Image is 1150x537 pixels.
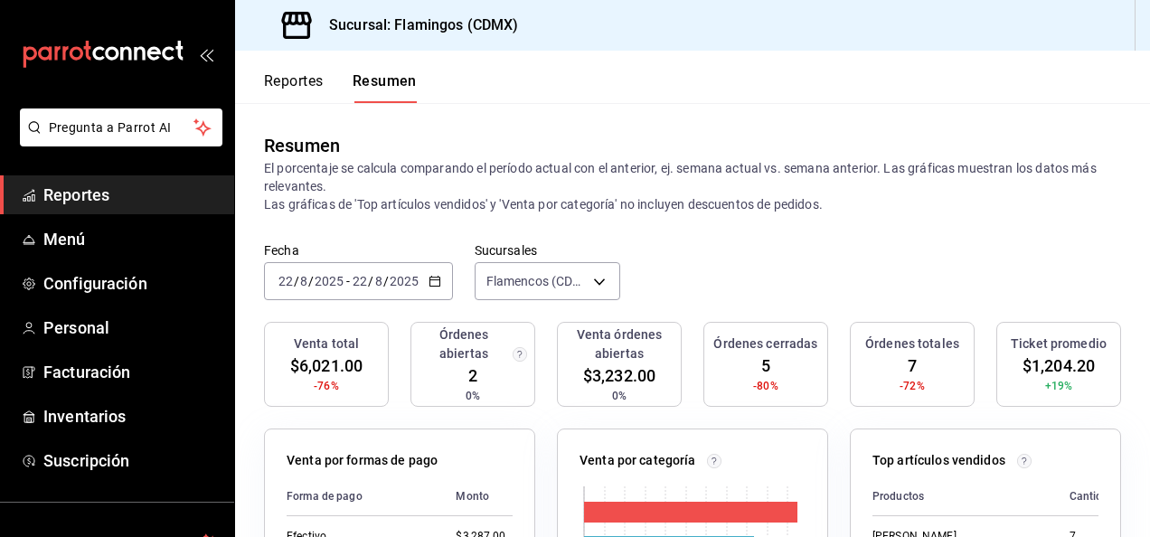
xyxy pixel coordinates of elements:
input: -- [299,274,308,288]
p: Top artículos vendidos [872,451,1005,470]
label: Sucursales [475,244,620,257]
span: 7 [908,353,917,378]
span: 5 [761,353,770,378]
button: Pregunta a Parrot AI [20,108,222,146]
span: $3,232.00 [583,363,655,388]
span: - [346,274,350,288]
h3: Venta órdenes abiertas [565,325,674,363]
h3: Órdenes totales [865,334,959,353]
span: 2 [468,363,477,388]
input: -- [278,274,294,288]
font: Suscripción [43,451,129,470]
div: Pestañas de navegación [264,72,417,103]
th: Cantidad [1055,477,1130,516]
th: Productos [872,477,1055,516]
th: Monto [441,477,513,516]
h3: Ticket promedio [1011,334,1107,353]
h3: Venta total [294,334,359,353]
button: open_drawer_menu [199,47,213,61]
input: -- [352,274,368,288]
span: Pregunta a Parrot AI [49,118,194,137]
span: $6,021.00 [290,353,363,378]
span: / [294,274,299,288]
span: / [368,274,373,288]
input: ---- [389,274,419,288]
p: Venta por formas de pago [287,451,438,470]
font: Configuración [43,274,147,293]
span: -72% [900,378,925,394]
font: Facturación [43,363,130,382]
button: Resumen [353,72,417,103]
font: Inventarios [43,407,126,426]
input: -- [374,274,383,288]
h3: Órdenes cerradas [713,334,817,353]
span: 0% [612,388,627,404]
span: 0% [466,388,480,404]
span: -80% [753,378,778,394]
span: -76% [314,378,339,394]
p: Venta por categoría [580,451,696,470]
h3: Sucursal: Flamingos (CDMX) [315,14,518,36]
div: Resumen [264,132,340,159]
span: / [383,274,389,288]
span: / [308,274,314,288]
input: ---- [314,274,344,288]
font: Personal [43,318,109,337]
h3: Órdenes abiertas [419,325,509,363]
font: Reportes [43,185,109,204]
label: Fecha [264,244,453,257]
font: Reportes [264,72,324,90]
th: Forma de pago [287,477,441,516]
span: +19% [1045,378,1073,394]
p: El porcentaje se calcula comparando el período actual con el anterior, ej. semana actual vs. sema... [264,159,1121,213]
a: Pregunta a Parrot AI [13,131,222,150]
span: $1,204.20 [1023,353,1095,378]
span: Flamencos (CDMX) [486,272,587,290]
font: Menú [43,230,86,249]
